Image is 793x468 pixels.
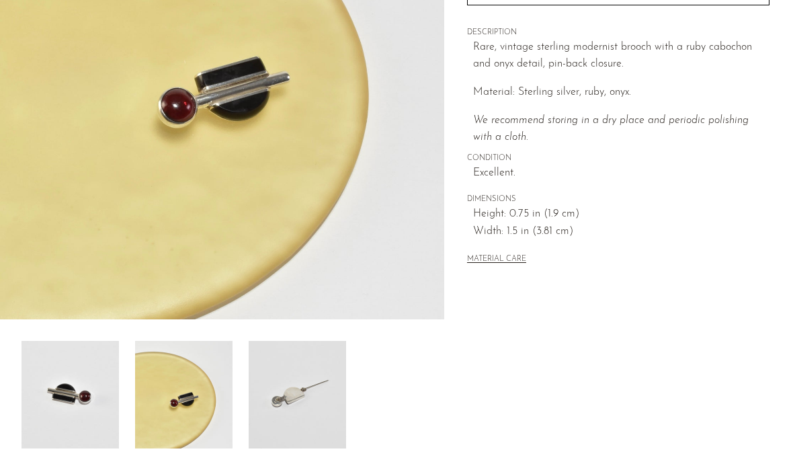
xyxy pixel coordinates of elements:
img: Onyx Ruby Brooch [249,341,346,448]
span: Height: 0.75 in (1.9 cm) [473,206,769,223]
span: CONDITION [467,153,769,165]
p: Rare, vintage sterling modernist brooch with a ruby cabochon and onyx detail, pin-back closure. [473,39,769,73]
span: Width: 1.5 in (3.81 cm) [473,223,769,241]
p: Material: Sterling silver, ruby, onyx. [473,84,769,102]
span: DESCRIPTION [467,27,769,39]
button: MATERIAL CARE [467,255,526,265]
img: Onyx Ruby Brooch [22,341,119,448]
img: Onyx Ruby Brooch [135,341,233,448]
span: DIMENSIONS [467,194,769,206]
span: Excellent. [473,165,769,182]
i: We recommend storing in a dry place and periodic polishing with a cloth. [473,115,749,143]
